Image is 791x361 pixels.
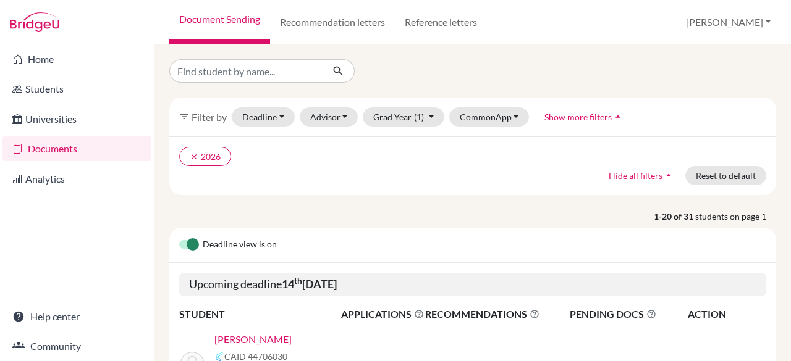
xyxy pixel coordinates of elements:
[449,107,530,127] button: CommonApp
[2,167,151,191] a: Analytics
[179,147,231,166] button: clear2026
[169,59,323,83] input: Find student by name...
[190,152,198,161] i: clear
[2,136,151,161] a: Documents
[2,334,151,359] a: Community
[2,107,151,131] a: Universities
[2,47,151,72] a: Home
[232,107,295,127] button: Deadline
[662,169,675,181] i: arrow_drop_up
[341,307,424,322] span: APPLICATIONS
[300,107,358,127] button: Advisor
[2,77,151,101] a: Students
[192,111,227,123] span: Filter by
[214,332,292,347] a: [PERSON_NAME]
[282,277,337,291] b: 14 [DATE]
[179,273,766,296] h5: Upcoming deadline
[10,12,59,32] img: Bridge-U
[534,107,635,127] button: Show more filtersarrow_drop_up
[363,107,444,127] button: Grad Year(1)
[179,306,341,322] th: STUDENT
[414,112,424,122] span: (1)
[544,112,612,122] span: Show more filters
[294,276,302,286] sup: th
[179,112,189,122] i: filter_list
[609,170,662,181] span: Hide all filters
[687,306,766,322] th: ACTION
[612,110,624,123] i: arrow_drop_up
[680,10,776,34] button: [PERSON_NAME]
[695,210,776,223] span: students on page 1
[654,210,695,223] strong: 1-20 of 31
[2,304,151,329] a: Help center
[685,166,766,185] button: Reset to default
[425,307,539,322] span: RECOMMENDATIONS
[570,307,687,322] span: PENDING DOCS
[203,238,277,252] span: Deadline view is on
[598,166,685,185] button: Hide all filtersarrow_drop_up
